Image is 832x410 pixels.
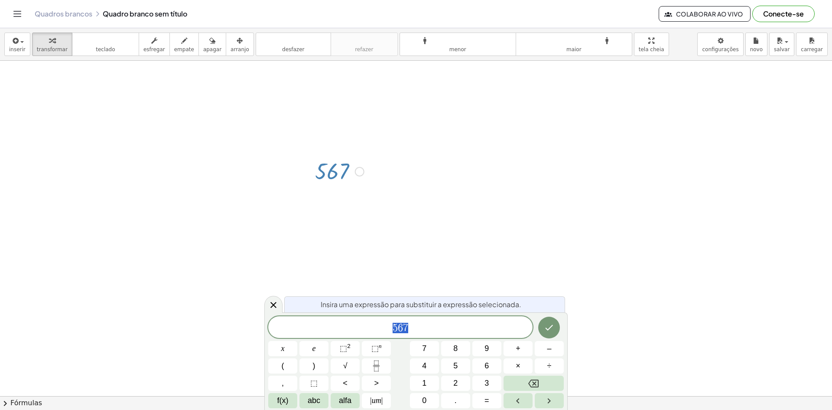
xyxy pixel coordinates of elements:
font: 0 [422,396,426,405]
button: 8 [441,341,470,356]
font: carregar [801,46,823,52]
font: esfregar [143,46,165,52]
button: formato_tamanhomaior [516,33,632,56]
font: = [484,396,489,405]
font: Insira uma expressão para substituir a expressão selecionada. [321,300,521,309]
button: Menor que [331,376,360,391]
font: formato_tamanho [520,36,627,45]
font: ⬚ [371,344,379,353]
font: arranjo [231,46,249,52]
font: 1 [422,379,426,387]
font: um [372,396,381,405]
font: alfa [339,396,351,405]
button: 3 [472,376,501,391]
font: + [516,344,520,353]
font: menor [449,46,466,52]
button: É igual a [472,393,501,408]
font: ⬚ [340,344,347,353]
button: Alfabeto [299,393,328,408]
font: | [370,396,372,405]
button: Valor absoluto [362,393,391,408]
a: Quadros brancos [35,10,92,18]
font: √ [343,361,348,370]
button: 5 [441,358,470,374]
button: inserir [4,33,30,56]
button: Sobrescrito [362,341,391,356]
button: 1 [410,376,439,391]
button: alfabeto grego [331,393,360,408]
button: 9 [472,341,501,356]
button: Quadrado [331,341,360,356]
font: ( [282,361,284,370]
font: refazer [335,36,393,45]
button: tecladoteclado [72,33,139,56]
font: teclado [77,36,134,45]
font: . [455,396,457,405]
font: salvar [774,46,790,52]
button: Espaço reservado [299,376,328,391]
font: f(x) [277,396,289,405]
font: maior [566,46,582,52]
button: . [441,393,470,408]
font: ⬚ [310,379,318,387]
font: inserir [9,46,26,52]
button: configurações [697,33,743,56]
button: 7 [410,341,439,356]
button: 6 [472,358,501,374]
font: – [547,344,551,353]
button: Dividir [535,358,564,374]
button: 2 [441,376,470,391]
button: Colaborar ao vivo [659,6,751,22]
button: Fração [362,358,391,374]
button: formato_tamanhomenor [400,33,516,56]
button: transformar [32,33,72,56]
button: salvar [769,33,794,56]
font: n [379,343,382,349]
button: apagar [198,33,226,56]
font: Fórmulas [10,399,42,407]
font: novo [750,46,763,52]
font: > [374,379,379,387]
button: Backspace [504,376,564,391]
button: Seta para a direita [535,393,564,408]
button: empate [169,33,199,56]
font: 2 [453,379,458,387]
font: ) [313,361,315,370]
button: arranjo [226,33,254,56]
font: , [282,379,284,387]
button: Raiz quadrada [331,358,360,374]
span: 6 [398,323,403,333]
font: e [312,344,316,353]
button: 0 [410,393,439,408]
span: 5 [393,323,398,333]
font: 3 [484,379,489,387]
font: empate [174,46,194,52]
button: Feito [538,317,560,338]
button: Seta para a esquerda [504,393,533,408]
font: 8 [453,344,458,353]
font: teclado [96,46,115,52]
font: refazer [355,46,373,52]
font: configurações [702,46,738,52]
button: Menos [535,341,564,356]
font: apagar [203,46,221,52]
font: 7 [422,344,426,353]
font: abc [308,396,320,405]
font: tela cheia [639,46,664,52]
button: 4 [410,358,439,374]
font: | [381,396,383,405]
button: ) [299,358,328,374]
font: 6 [484,361,489,370]
button: Mais [504,341,533,356]
font: desfazer [260,36,326,45]
button: Funções [268,393,297,408]
button: e [299,341,328,356]
font: formato_tamanho [404,36,511,45]
font: transformar [37,46,68,52]
font: < [343,379,348,387]
font: 5 [453,361,458,370]
button: Tempos [504,358,533,374]
button: , [268,376,297,391]
span: 7 [403,323,408,333]
button: refazerrefazer [331,33,398,56]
